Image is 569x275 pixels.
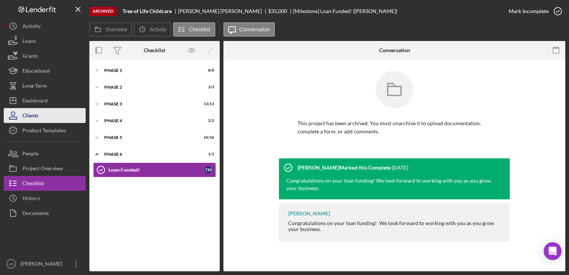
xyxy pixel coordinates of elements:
div: Product Templates [22,123,66,140]
div: Congratulations on your loan funding! We look forward to working with you as you grow your business. [279,177,502,199]
button: Conversation [223,22,275,37]
button: People [4,146,86,161]
div: Educational [22,63,50,80]
button: AR[PERSON_NAME] [4,256,86,271]
div: Phase 4 [104,118,196,123]
div: [PERSON_NAME] [288,211,330,216]
div: Documents [22,206,49,222]
b: Tree of Life Childcare [123,8,172,14]
button: Product Templates [4,123,86,138]
div: [PERSON_NAME] [19,256,67,273]
button: Activity [134,22,171,37]
div: Phase 6 [104,152,196,157]
div: 1 / 1 [201,152,214,157]
div: History [22,191,40,208]
div: Phase 5 [104,135,196,140]
div: Project Overview [22,161,63,178]
div: Dashboard [22,93,48,110]
div: Open Intercom Messenger [544,242,562,260]
button: Documents [4,206,86,221]
button: Grants [4,48,86,63]
div: Checklist [22,176,44,193]
button: Clients [4,108,86,123]
button: Checklist [173,22,215,37]
button: Checklist [4,176,86,191]
div: Activity [22,19,41,35]
div: [PERSON_NAME] Marked this Complete [298,165,391,171]
button: Long-Term [4,78,86,93]
div: Congratulations on your loan funding! We look forward to working with you as you grow your business. [288,220,502,232]
div: Phase 2 [104,85,196,89]
div: [PERSON_NAME] [PERSON_NAME] [178,8,268,14]
div: Mark Incomplete [509,4,549,19]
p: This project has been archived. You must unarchive it to upload documentation, complete a form, o... [298,119,491,136]
div: Long-Term [22,78,47,95]
div: T M [204,166,212,174]
button: Activity [4,19,86,34]
label: Checklist [189,26,210,32]
div: 3 / 3 [201,85,214,89]
div: 16 / 16 [201,135,214,140]
label: Overview [105,26,127,32]
div: Phase 3 [104,102,196,106]
button: Mark Incomplete [501,4,565,19]
div: Phase 1 [104,68,196,73]
div: Conversation [379,47,410,53]
a: Loan Funded!TM [93,162,216,177]
button: Loans [4,34,86,48]
div: Clients [22,108,38,125]
div: Loans [22,34,36,50]
time: 2021-11-05 18:29 [392,165,408,171]
button: Project Overview [4,161,86,176]
div: $35,000 [268,8,287,14]
div: 8 / 8 [201,68,214,73]
div: 13 / 13 [201,102,214,106]
div: Grants [22,48,38,65]
button: History [4,191,86,206]
button: Overview [89,22,132,37]
div: [Milestone] Loan Funded! ([PERSON_NAME]) [293,8,397,14]
button: Dashboard [4,93,86,108]
div: Checklist [144,47,165,53]
div: Loan Funded! [108,167,204,173]
label: Conversation [239,26,270,32]
button: Educational [4,63,86,78]
div: 2 / 2 [201,118,214,123]
label: Activity [150,26,166,32]
div: Archived [89,7,117,16]
text: AR [9,262,13,266]
div: People [22,146,38,163]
